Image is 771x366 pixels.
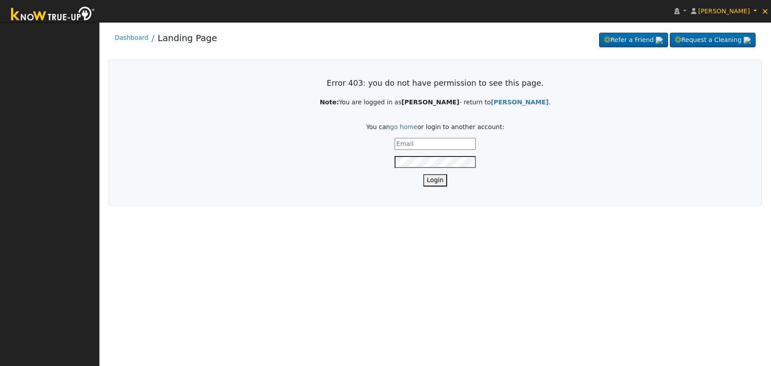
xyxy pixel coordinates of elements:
a: Request a Cleaning [670,33,756,48]
span: × [761,6,769,16]
strong: Note: [320,99,339,106]
span: [PERSON_NAME] [698,8,750,15]
strong: [PERSON_NAME] [402,99,460,106]
a: Refer a Friend [599,33,668,48]
h3: Error 403: you do not have permission to see this page. [128,79,743,88]
button: Login [423,174,447,186]
p: You are logged in as - return to . [128,98,743,107]
a: go home [390,123,418,130]
a: Dashboard [115,34,148,41]
strong: [PERSON_NAME] [491,99,549,106]
img: Know True-Up [7,5,99,25]
p: You can or login to another account: [128,122,743,132]
input: Email [395,138,476,150]
img: retrieve [656,37,663,44]
li: Landing Page [148,31,217,49]
a: Back to User [491,99,549,106]
img: retrieve [744,37,751,44]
